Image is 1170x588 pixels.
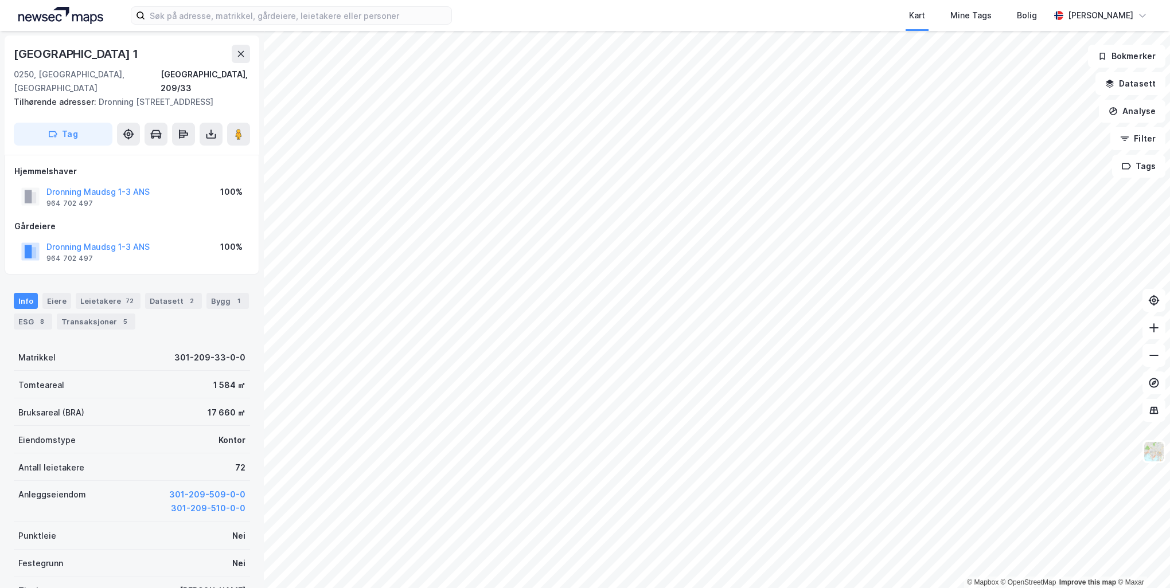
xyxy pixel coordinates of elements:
[171,501,245,515] button: 301-209-510-0-0
[213,378,245,392] div: 1 584 ㎡
[1017,9,1037,22] div: Bolig
[14,45,141,63] div: [GEOGRAPHIC_DATA] 1
[1001,578,1056,586] a: OpenStreetMap
[18,529,56,543] div: Punktleie
[14,123,112,146] button: Tag
[14,164,249,178] div: Hjemmelshaver
[219,433,245,447] div: Kontor
[18,488,86,501] div: Anleggseiendom
[1088,45,1165,68] button: Bokmerker
[14,68,161,95] div: 0250, [GEOGRAPHIC_DATA], [GEOGRAPHIC_DATA]
[1095,72,1165,95] button: Datasett
[208,406,245,420] div: 17 660 ㎡
[18,406,84,420] div: Bruksareal (BRA)
[145,293,202,309] div: Datasett
[18,461,84,475] div: Antall leietakere
[186,295,197,307] div: 2
[220,185,243,199] div: 100%
[14,293,38,309] div: Info
[119,316,131,327] div: 5
[18,7,103,24] img: logo.a4113a55bc3d86da70a041830d287a7e.svg
[220,240,243,254] div: 100%
[233,295,244,307] div: 1
[14,313,52,330] div: ESG
[46,254,93,263] div: 964 702 497
[967,578,999,586] a: Mapbox
[235,461,245,475] div: 72
[1099,100,1165,123] button: Analyse
[950,9,992,22] div: Mine Tags
[169,488,245,501] button: 301-209-509-0-0
[14,95,241,109] div: Dronning [STREET_ADDRESS]
[42,293,71,309] div: Eiere
[57,313,135,330] div: Transaksjoner
[36,316,48,327] div: 8
[46,199,93,208] div: 964 702 497
[206,293,249,309] div: Bygg
[14,97,99,107] span: Tilhørende adresser:
[909,9,925,22] div: Kart
[174,351,245,364] div: 301-209-33-0-0
[1113,533,1170,588] iframe: Chat Widget
[161,68,250,95] div: [GEOGRAPHIC_DATA], 209/33
[14,219,249,233] div: Gårdeiere
[232,556,245,570] div: Nei
[18,378,64,392] div: Tomteareal
[76,293,141,309] div: Leietakere
[123,295,136,307] div: 72
[18,556,63,570] div: Festegrunn
[232,529,245,543] div: Nei
[1068,9,1133,22] div: [PERSON_NAME]
[145,7,451,24] input: Søk på adresse, matrikkel, gårdeiere, leietakere eller personer
[1143,441,1165,462] img: Z
[1112,155,1165,178] button: Tags
[1059,578,1116,586] a: Improve this map
[1113,533,1170,588] div: Kontrollprogram for chat
[18,351,56,364] div: Matrikkel
[18,433,76,447] div: Eiendomstype
[1110,127,1165,150] button: Filter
